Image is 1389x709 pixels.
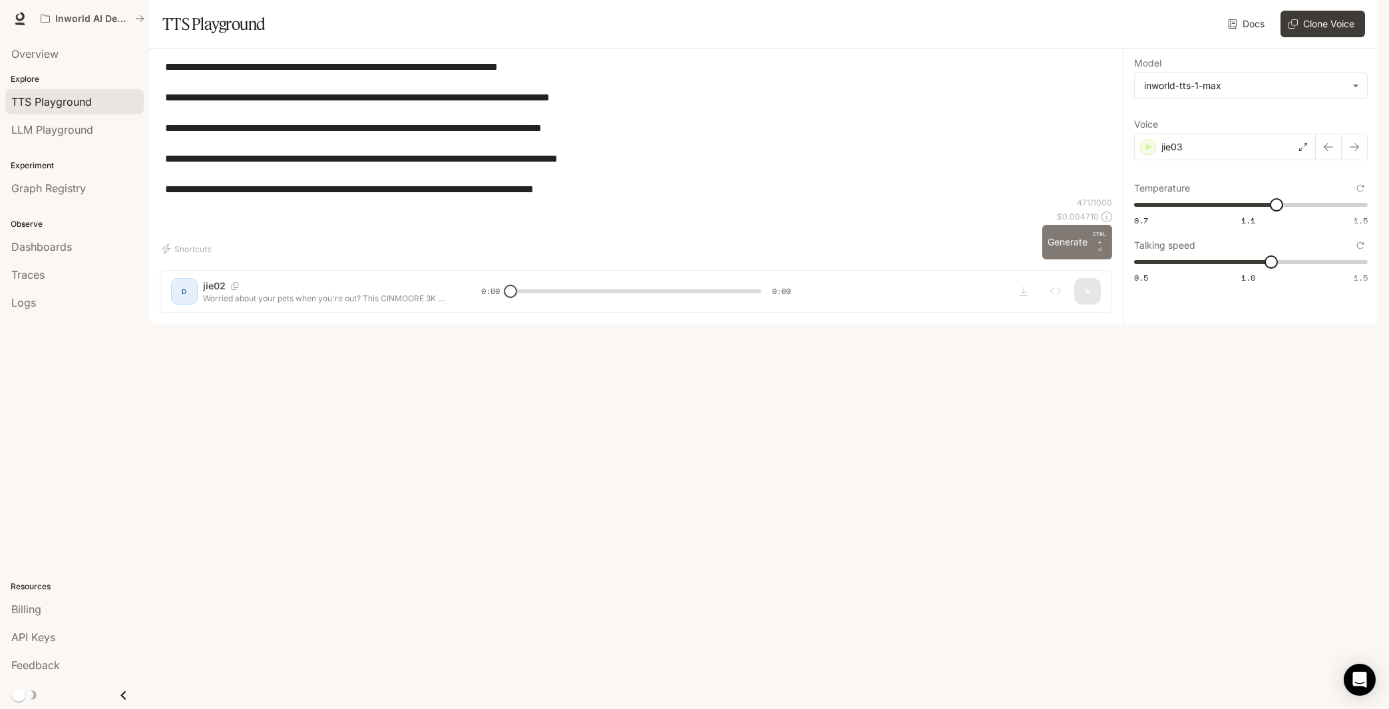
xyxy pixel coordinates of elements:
[1161,140,1183,154] p: jie03
[160,238,216,259] button: Shortcuts
[1241,272,1255,283] span: 1.0
[1353,181,1368,196] button: Reset to default
[55,13,130,25] p: Inworld AI Demos
[1134,59,1161,68] p: Model
[1134,184,1190,193] p: Temperature
[1144,79,1346,92] div: inworld-tts-1-max
[1042,225,1112,259] button: GenerateCTRL +⏎
[1134,215,1148,226] span: 0.7
[1344,664,1376,696] div: Open Intercom Messenger
[1281,11,1365,37] button: Clone Voice
[1134,272,1148,283] span: 0.5
[1354,272,1368,283] span: 1.5
[35,5,150,32] button: All workspaces
[1354,215,1368,226] span: 1.5
[1241,215,1255,226] span: 1.1
[1135,73,1367,98] div: inworld-tts-1-max
[1353,238,1368,253] button: Reset to default
[162,11,266,37] h1: TTS Playground
[1134,120,1158,129] p: Voice
[1134,241,1195,250] p: Talking speed
[1093,230,1107,246] p: CTRL +
[1225,11,1270,37] a: Docs
[1093,230,1107,254] p: ⏎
